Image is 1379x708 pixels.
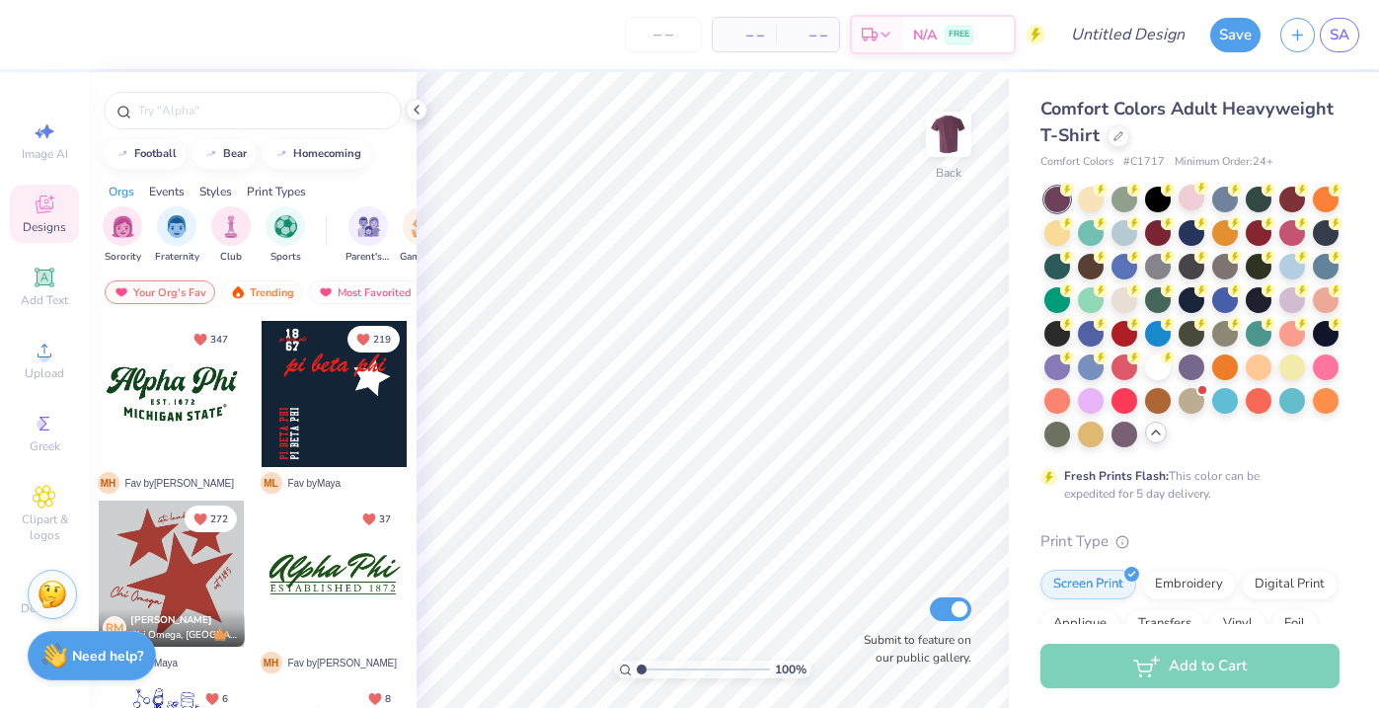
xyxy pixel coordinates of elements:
[400,206,445,265] div: filter for Game Day
[274,215,297,238] img: Sports Image
[125,656,178,670] span: Fav by Maya
[21,600,68,616] span: Decorate
[211,206,251,265] div: filter for Club
[149,183,185,200] div: Events
[293,148,361,159] div: homecoming
[309,280,421,304] div: Most Favorited
[1055,15,1200,54] input: Untitled Design
[929,115,968,154] img: Back
[357,215,380,238] img: Parent's Weekend Image
[261,472,282,494] span: M L
[625,17,702,52] input: – –
[203,148,219,160] img: trend_line.gif
[266,206,305,265] button: filter button
[1330,24,1349,46] span: SA
[125,476,234,491] span: Fav by [PERSON_NAME]
[1210,609,1265,639] div: Vinyl
[913,25,937,45] span: N/A
[1040,154,1113,171] span: Comfort Colors
[1064,468,1169,484] strong: Fresh Prints Flash:
[345,206,391,265] div: filter for Parent's Weekend
[220,250,242,265] span: Club
[155,206,199,265] div: filter for Fraternity
[220,215,242,238] img: Club Image
[192,139,256,169] button: bear
[1040,97,1334,147] span: Comfort Colors Adult Heavyweight T-Shirt
[1271,609,1318,639] div: Foil
[270,250,301,265] span: Sports
[112,215,134,238] img: Sorority Image
[949,28,969,41] span: FREE
[1210,18,1261,52] button: Save
[22,146,68,162] span: Image AI
[103,206,142,265] button: filter button
[853,631,971,667] label: Submit to feature on our public gallery.
[400,206,445,265] button: filter button
[166,215,188,238] img: Fraternity Image
[221,280,303,304] div: Trending
[103,616,126,640] div: RM
[130,628,237,643] span: Chi Omega, [GEOGRAPHIC_DATA]
[1064,467,1307,503] div: This color can be expedited for 5 day delivery.
[230,285,246,299] img: trending.gif
[273,148,289,160] img: trend_line.gif
[345,250,391,265] span: Parent's Weekend
[98,472,119,494] span: M H
[288,656,397,670] span: Fav by [PERSON_NAME]
[115,148,130,160] img: trend_line.gif
[1040,570,1136,599] div: Screen Print
[105,280,215,304] div: Your Org's Fav
[114,285,129,299] img: most_fav.gif
[104,139,186,169] button: football
[21,292,68,308] span: Add Text
[211,206,251,265] button: filter button
[23,219,66,235] span: Designs
[155,250,199,265] span: Fraternity
[1142,570,1236,599] div: Embroidery
[199,183,232,200] div: Styles
[109,183,134,200] div: Orgs
[775,661,806,678] span: 100 %
[130,613,212,627] span: [PERSON_NAME]
[936,164,961,182] div: Back
[1242,570,1338,599] div: Digital Print
[725,25,764,45] span: – –
[1040,609,1119,639] div: Applique
[10,511,79,543] span: Clipart & logos
[318,285,334,299] img: most_fav.gif
[25,365,64,381] span: Upload
[103,206,142,265] div: filter for Sorority
[223,148,247,159] div: bear
[263,139,370,169] button: homecoming
[400,250,445,265] span: Game Day
[1125,609,1204,639] div: Transfers
[134,148,177,159] div: football
[1040,530,1340,553] div: Print Type
[1175,154,1273,171] span: Minimum Order: 24 +
[72,647,143,666] strong: Need help?
[788,25,827,45] span: – –
[247,183,306,200] div: Print Types
[345,206,391,265] button: filter button
[136,101,389,120] input: Try "Alpha"
[266,206,305,265] div: filter for Sports
[1123,154,1165,171] span: # C1717
[412,215,434,238] img: Game Day Image
[288,476,341,491] span: Fav by Maya
[105,250,141,265] span: Sorority
[155,206,199,265] button: filter button
[1320,18,1359,52] a: SA
[30,438,60,454] span: Greek
[261,652,282,673] span: M H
